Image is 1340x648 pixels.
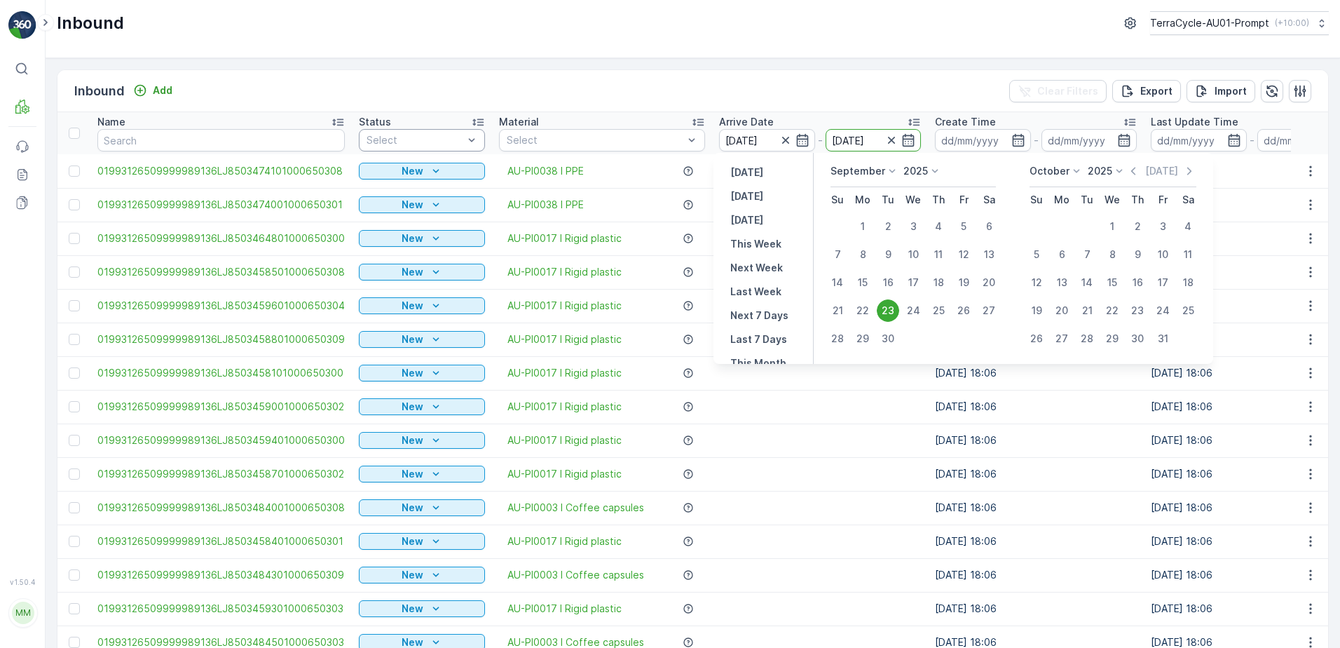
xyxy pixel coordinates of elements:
[8,578,36,586] span: v 1.50.4
[928,558,1144,592] td: [DATE] 18:06
[730,166,763,180] p: [DATE]
[97,332,345,346] a: 01993126509999989136LJ8503458801000650309
[12,602,34,624] div: MM
[730,309,788,323] p: Next 7 Days
[877,215,899,238] div: 2
[928,390,1144,424] td: [DATE] 18:06
[97,299,345,313] span: 01993126509999989136LJ8503459601000650304
[359,533,485,550] button: New
[97,534,345,548] a: 01993126509999989136LJ8503458401000650301
[1101,328,1123,350] div: 29
[1025,243,1048,266] div: 5
[978,271,1000,294] div: 20
[359,499,485,516] button: New
[97,366,345,380] a: 01993126509999989136LJ8503458101000650300
[1076,299,1098,322] div: 21
[402,602,423,616] p: New
[730,189,763,203] p: [DATE]
[1051,299,1073,322] div: 20
[928,356,1144,390] td: [DATE] 18:06
[826,328,849,350] div: 28
[359,331,485,348] button: New
[1051,243,1073,266] div: 6
[1037,84,1098,98] p: Clear Filters
[507,231,622,245] span: AU-PI0017 I Rigid plastic
[952,215,975,238] div: 5
[725,212,769,229] button: Tomorrow
[8,589,36,637] button: MM
[97,467,345,481] a: 01993126509999989136LJ8503458701000650302
[1151,299,1174,322] div: 24
[1051,328,1073,350] div: 27
[359,230,485,247] button: New
[507,366,622,380] span: AU-PI0017 I Rigid plastic
[507,433,622,447] span: AU-PI0017 I Rigid plastic
[725,355,792,372] button: This Month
[952,243,975,266] div: 12
[359,432,485,449] button: New
[903,164,928,178] p: 2025
[927,243,950,266] div: 11
[74,81,125,101] p: Inbound
[1100,187,1125,212] th: Wednesday
[97,568,345,582] a: 01993126509999989136LJ8503484301000650309
[97,164,345,178] span: 01993126509999989136LJ8503474101000650308
[1177,299,1199,322] div: 25
[507,198,584,212] span: AU-PI0038 I PPE
[402,534,423,548] p: New
[359,196,485,213] button: New
[402,568,423,582] p: New
[826,299,849,322] div: 21
[359,115,391,129] p: Status
[1101,215,1123,238] div: 1
[402,467,423,481] p: New
[926,187,951,212] th: Thursday
[1101,271,1123,294] div: 15
[928,525,1144,558] td: [DATE] 18:06
[852,215,874,238] div: 1
[725,188,769,205] button: Today
[730,332,787,346] p: Last 7 Days
[1126,299,1149,322] div: 23
[97,265,345,279] span: 01993126509999989136LJ8503458501000650308
[69,603,80,614] div: Toggle Row Selected
[97,115,125,129] p: Name
[1025,299,1048,322] div: 19
[935,129,1031,151] input: dd/mm/yyyy
[69,266,80,278] div: Toggle Row Selected
[507,299,622,313] span: AU-PI0017 I Rigid plastic
[927,271,950,294] div: 18
[507,265,622,279] a: AU-PI0017 I Rigid plastic
[725,307,794,324] button: Next 7 Days
[359,297,485,314] button: New
[507,467,622,481] span: AU-PI0017 I Rigid plastic
[507,164,584,178] a: AU-PI0038 I PPE
[402,366,423,380] p: New
[927,299,950,322] div: 25
[902,215,924,238] div: 3
[1151,243,1174,266] div: 10
[402,198,423,212] p: New
[97,198,345,212] a: 01993126509999989136LJ8503474001000650301
[507,501,644,515] a: AU-PI0003 I Coffee capsules
[359,264,485,281] button: New
[928,592,1144,626] td: [DATE] 18:06
[1088,164,1112,178] p: 2025
[818,132,823,149] p: -
[402,332,423,346] p: New
[69,300,80,311] div: Toggle Row Selected
[69,199,80,210] div: Toggle Row Selected
[69,233,80,244] div: Toggle Row Selected
[8,11,36,39] img: logo
[928,457,1144,491] td: [DATE] 18:06
[69,536,80,547] div: Toggle Row Selected
[69,637,80,648] div: Toggle Row Selected
[877,299,899,322] div: 23
[830,164,885,178] p: September
[1150,16,1269,30] p: TerraCycle-AU01-Prompt
[877,271,899,294] div: 16
[97,501,345,515] a: 01993126509999989136LJ8503484001000650308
